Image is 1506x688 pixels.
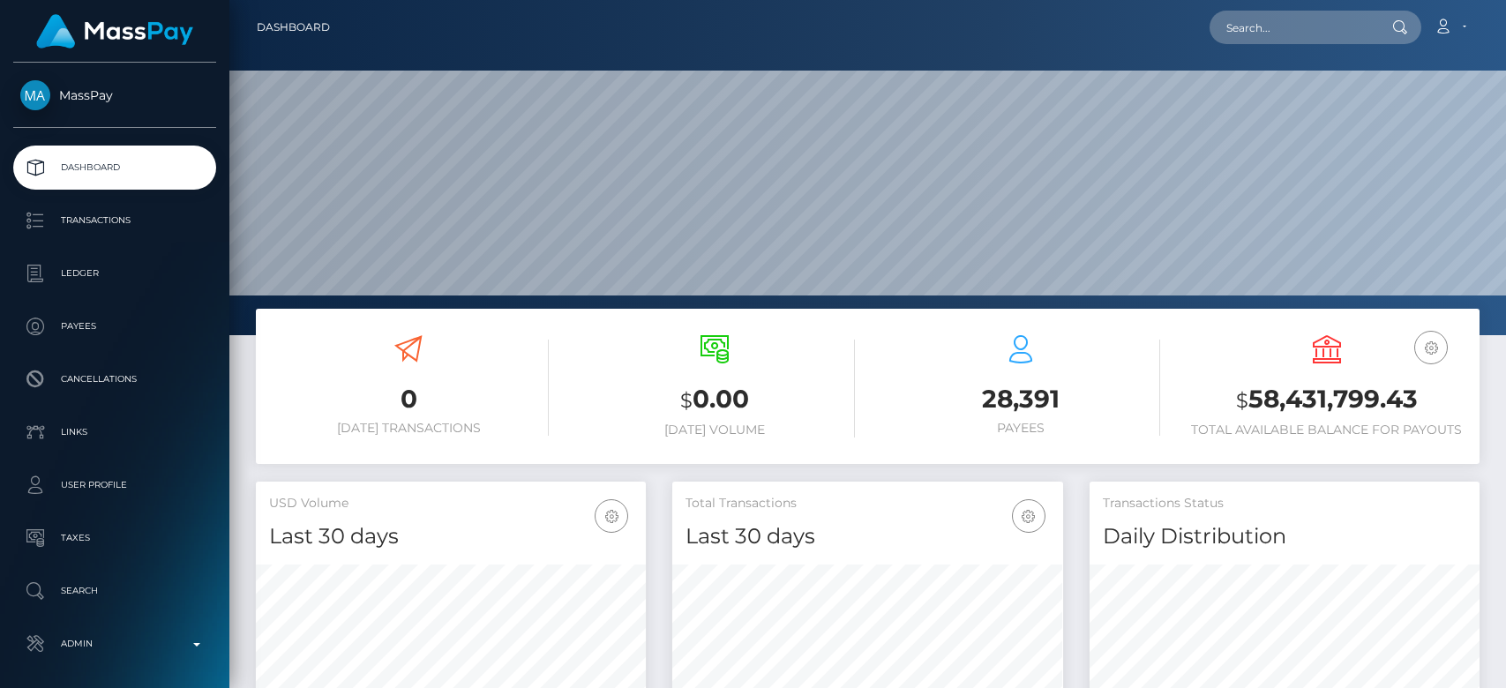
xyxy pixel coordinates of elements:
[36,14,193,49] img: MassPay Logo
[13,569,216,613] a: Search
[13,410,216,454] a: Links
[269,495,633,512] h5: USD Volume
[20,631,209,657] p: Admin
[881,421,1161,436] h6: Payees
[20,525,209,551] p: Taxes
[1103,495,1466,512] h5: Transactions Status
[257,9,330,46] a: Dashboard
[1103,521,1466,552] h4: Daily Distribution
[13,357,216,401] a: Cancellations
[1187,382,1466,418] h3: 58,431,799.43
[20,207,209,234] p: Transactions
[20,313,209,340] p: Payees
[269,521,633,552] h4: Last 30 days
[13,516,216,560] a: Taxes
[1236,388,1248,413] small: $
[13,87,216,103] span: MassPay
[575,423,855,437] h6: [DATE] Volume
[881,382,1161,416] h3: 28,391
[13,622,216,666] a: Admin
[13,198,216,243] a: Transactions
[20,366,209,393] p: Cancellations
[20,80,50,110] img: MassPay
[269,421,549,436] h6: [DATE] Transactions
[13,304,216,348] a: Payees
[20,154,209,181] p: Dashboard
[13,146,216,190] a: Dashboard
[680,388,693,413] small: $
[269,382,549,416] h3: 0
[20,472,209,498] p: User Profile
[20,260,209,287] p: Ledger
[686,521,1049,552] h4: Last 30 days
[13,251,216,295] a: Ledger
[20,419,209,445] p: Links
[20,578,209,604] p: Search
[13,463,216,507] a: User Profile
[1187,423,1466,437] h6: Total Available Balance for Payouts
[1210,11,1375,44] input: Search...
[686,495,1049,512] h5: Total Transactions
[575,382,855,418] h3: 0.00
